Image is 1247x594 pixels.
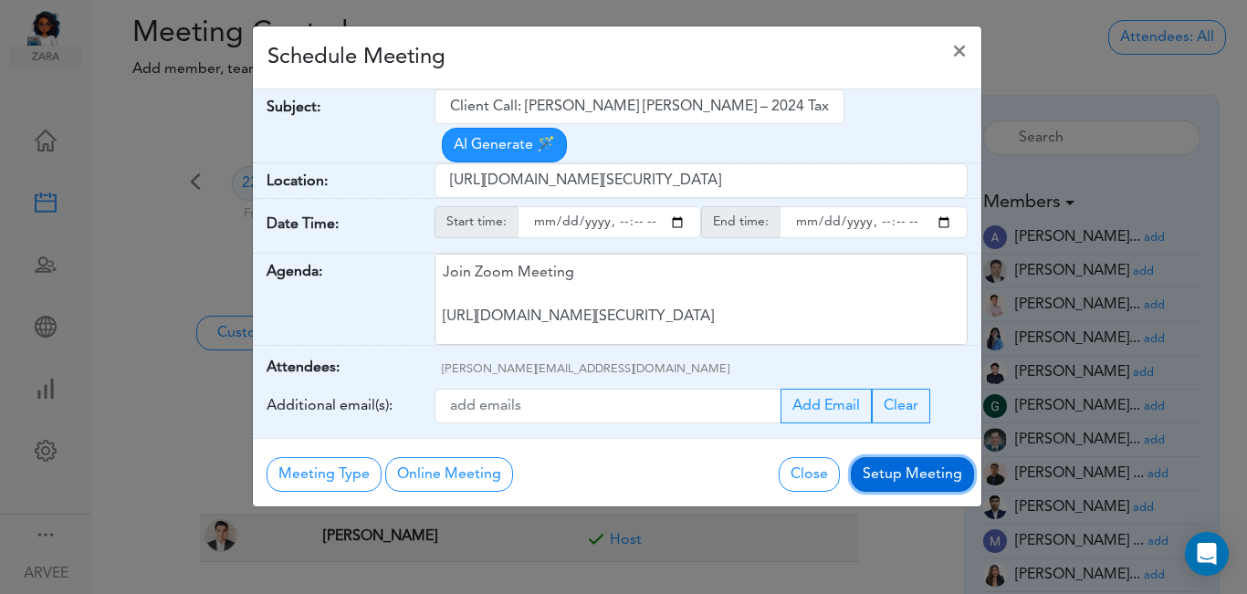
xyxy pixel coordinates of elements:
strong: Subject: [267,100,320,115]
input: endtime [780,206,968,238]
span: [PERSON_NAME][EMAIL_ADDRESS][DOMAIN_NAME] [442,363,729,375]
h4: Schedule Meeting [267,41,445,74]
label: Additional email(s): [267,389,393,423]
button: Online Meeting [385,457,513,492]
button: Add Email [781,389,872,423]
div: Open Intercom Messenger [1185,532,1229,576]
button: Meeting Type [267,457,382,492]
span: × [952,41,967,63]
span: End time: [701,206,781,238]
input: starttime [518,206,701,238]
span: Start time: [435,206,519,238]
button: Close [938,26,981,78]
strong: Agenda: [267,265,322,279]
button: Clear [872,389,930,423]
strong: Date Time: [267,217,339,232]
div: Join Zoom Meeting [URL][DOMAIN_NAME][SECURITY_DATA] Meeting ID: 9174257685 Passcode: 766314 [435,254,968,345]
input: Recipient's email [435,389,781,423]
button: Close [779,457,840,492]
strong: Location: [267,174,328,189]
button: Setup Meeting [851,457,974,492]
strong: Attendees: [267,360,340,375]
button: AI Generate 🪄 [442,128,567,162]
